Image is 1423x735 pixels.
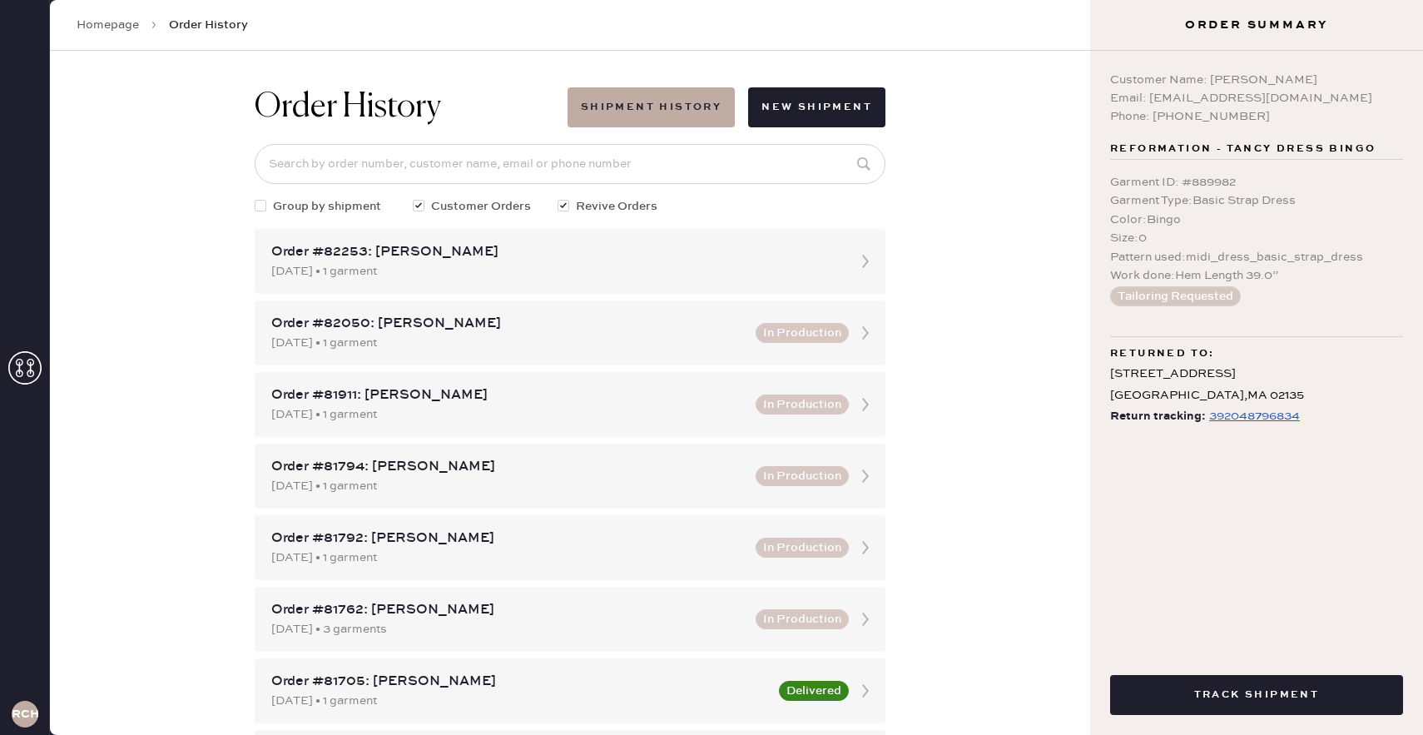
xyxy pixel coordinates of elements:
[255,87,441,127] h1: Order History
[271,314,746,334] div: Order #82050: [PERSON_NAME]
[568,87,735,127] button: Shipment History
[271,334,746,352] div: [DATE] • 1 garment
[1110,107,1403,126] div: Phone: [PHONE_NUMBER]
[431,197,531,216] span: Customer Orders
[1110,89,1403,107] div: Email: [EMAIL_ADDRESS][DOMAIN_NAME]
[1110,266,1403,285] div: Work done : Hem Length 39.0”
[756,395,849,415] button: In Production
[1110,686,1403,702] a: Track Shipment
[169,17,248,33] span: Order History
[271,242,839,262] div: Order #82253: [PERSON_NAME]
[756,538,849,558] button: In Production
[576,197,657,216] span: Revive Orders
[271,529,746,549] div: Order #81792: [PERSON_NAME]
[1110,229,1403,247] div: Size : 0
[1110,173,1403,191] div: Garment ID : # 889982
[271,385,746,405] div: Order #81911: [PERSON_NAME]
[1110,286,1241,306] button: Tailoring Requested
[271,600,746,620] div: Order #81762: [PERSON_NAME]
[1110,211,1403,229] div: Color : Bingo
[779,681,849,701] button: Delivered
[77,17,139,33] a: Homepage
[12,708,38,720] h3: RCHA
[756,323,849,343] button: In Production
[1344,660,1416,732] iframe: Front Chat
[271,405,746,424] div: [DATE] • 1 garment
[255,144,885,184] input: Search by order number, customer name, email or phone number
[1090,17,1423,33] h3: Order Summary
[1110,191,1403,210] div: Garment Type : Basic Strap Dress
[271,620,746,638] div: [DATE] • 3 garments
[1206,406,1300,427] a: 392048796834
[1110,344,1215,364] span: Returned to:
[1209,406,1300,426] div: https://www.fedex.com/apps/fedextrack/?tracknumbers=392048796834&cntry_code=US
[271,262,839,281] div: [DATE] • 1 garment
[756,466,849,486] button: In Production
[756,609,849,629] button: In Production
[1110,248,1403,266] div: Pattern used : midi_dress_basic_strap_dress
[1110,406,1206,427] span: Return tracking:
[1110,364,1403,405] div: [STREET_ADDRESS] [GEOGRAPHIC_DATA] , MA 02135
[271,692,769,710] div: [DATE] • 1 garment
[271,672,769,692] div: Order #81705: [PERSON_NAME]
[271,457,746,477] div: Order #81794: [PERSON_NAME]
[1110,675,1403,715] button: Track Shipment
[271,549,746,567] div: [DATE] • 1 garment
[1110,71,1403,89] div: Customer Name: [PERSON_NAME]
[1110,139,1376,159] span: Reformation - Tancy Dress Bingo
[273,197,381,216] span: Group by shipment
[748,87,885,127] button: New Shipment
[271,477,746,495] div: [DATE] • 1 garment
